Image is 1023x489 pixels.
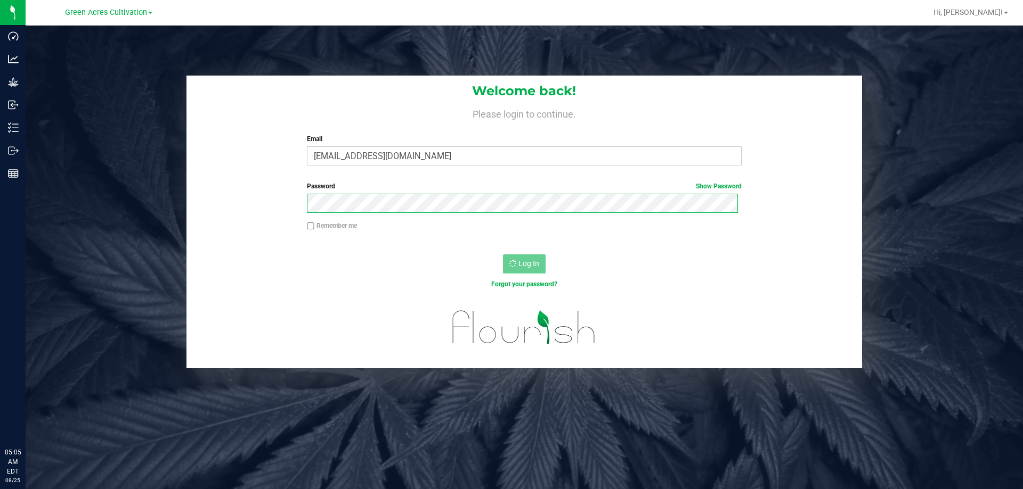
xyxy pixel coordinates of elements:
[503,254,546,273] button: Log In
[8,100,19,110] inline-svg: Inbound
[186,84,862,98] h1: Welcome back!
[307,134,741,144] label: Email
[8,145,19,156] inline-svg: Outbound
[8,54,19,64] inline-svg: Analytics
[307,222,314,230] input: Remember me
[696,183,742,190] a: Show Password
[8,122,19,133] inline-svg: Inventory
[440,300,608,354] img: flourish_logo.svg
[307,221,357,230] label: Remember me
[8,77,19,87] inline-svg: Grow
[8,31,19,42] inline-svg: Dashboard
[933,8,1003,16] span: Hi, [PERSON_NAME]!
[491,280,557,288] a: Forgot your password?
[65,8,147,17] span: Green Acres Cultivation
[307,183,335,190] span: Password
[5,447,21,476] p: 05:05 AM EDT
[186,106,862,119] h4: Please login to continue.
[5,476,21,484] p: 08/25
[8,168,19,179] inline-svg: Reports
[518,259,539,268] span: Log In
